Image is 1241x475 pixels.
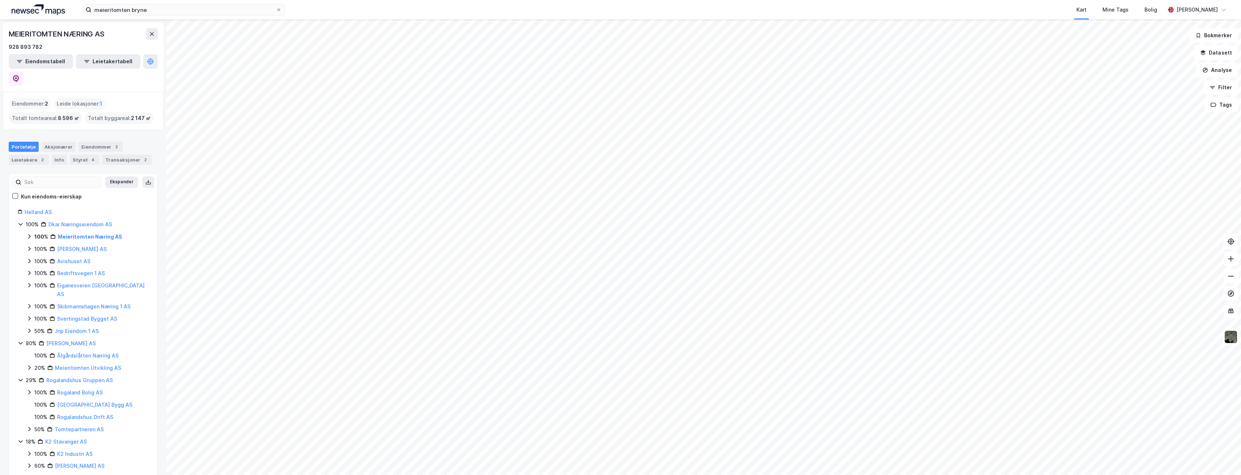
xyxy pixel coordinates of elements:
div: 928 893 782 [9,43,42,51]
input: Søk [21,177,101,188]
a: Svertingstad Bygget AS [57,316,117,322]
a: Ålgårdslåtten Næring AS [57,352,119,359]
a: [PERSON_NAME] AS [57,246,107,252]
div: 100% [26,220,39,229]
div: Aksjonærer [42,142,76,152]
div: Bolig [1144,5,1157,14]
div: Totalt tomteareal : [9,112,82,124]
a: Avishuset AS [57,258,90,264]
a: Dkar Næringseiendom AS [48,221,112,227]
div: 100% [34,269,47,278]
div: 100% [34,232,48,241]
a: [PERSON_NAME] AS [46,340,96,346]
button: Tags [1204,98,1238,112]
a: K2 Industri AS [57,451,93,457]
div: 100% [34,450,47,458]
div: Transaksjoner [102,155,152,165]
div: 100% [34,302,47,311]
a: K2 Stavanger AS [45,438,87,445]
div: 100% [34,351,47,360]
div: Info [52,155,67,165]
div: 2 [142,156,149,163]
div: Leietakere [9,155,49,165]
div: 20% [34,364,45,372]
div: 80% [26,339,37,348]
div: 2 [113,143,120,150]
button: Filter [1203,80,1238,95]
span: 1 [100,99,102,108]
a: Rogaland Bolig AS [57,389,103,395]
div: Kart [1076,5,1087,14]
div: 100% [34,314,47,323]
div: [PERSON_NAME] [1177,5,1218,14]
button: Bokmerker [1189,28,1238,43]
a: Tomtepartneren AS [55,426,104,432]
a: Bedriftsvegen 1 AS [57,270,105,276]
div: 18% [26,437,35,446]
div: Kun eiendoms-eierskap [21,192,82,201]
a: Rogalandshus Drift AS [57,414,113,420]
div: 60% [34,462,45,470]
div: 29% [26,376,37,385]
button: Analyse [1196,63,1238,77]
img: logo.a4113a55bc3d86da70a041830d287a7e.svg [12,4,65,15]
div: 100% [34,281,47,290]
button: Leietakertabell [76,54,140,69]
span: 2 [45,99,48,108]
div: 100% [34,401,47,409]
div: Portefølje [9,142,39,152]
button: Eiendomstabell [9,54,73,69]
iframe: Chat Widget [1205,440,1241,475]
div: 2 [39,156,46,163]
div: Eiendommer [78,142,123,152]
a: [PERSON_NAME] AS [55,463,105,469]
div: 4 [89,156,97,163]
img: 9k= [1224,330,1238,344]
div: Eiendommer : [9,98,51,110]
div: 50% [34,327,45,335]
div: Totalt byggareal : [85,112,154,124]
div: 100% [34,245,47,253]
a: Eiganesveien [GEOGRAPHIC_DATA] AS [57,282,145,297]
a: Rogalandshus Gruppen AS [46,377,113,383]
div: Leide lokasjoner : [54,98,105,110]
button: Ekspander [105,176,138,188]
div: 100% [34,388,47,397]
div: 50% [34,425,45,434]
a: Jnp Eiendom 1 AS [55,328,99,334]
div: 100% [34,413,47,421]
a: Skibmannshagen Næring 1 AS [57,303,131,309]
div: Styret [70,155,99,165]
a: [GEOGRAPHIC_DATA] Bygg AS [57,402,132,408]
a: Meieritomten Utvikling AS [55,365,121,371]
div: MEIERITOMTEN NÆRING AS [9,28,106,40]
a: Helland AS [25,209,52,215]
button: Datasett [1194,46,1238,60]
span: 2 147 ㎡ [131,114,151,123]
div: Mine Tags [1103,5,1129,14]
span: 8 596 ㎡ [58,114,79,123]
input: Søk på adresse, matrikkel, gårdeiere, leietakere eller personer [91,4,276,15]
div: 100% [34,257,47,266]
a: Meieritomten Næring AS [58,234,122,240]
